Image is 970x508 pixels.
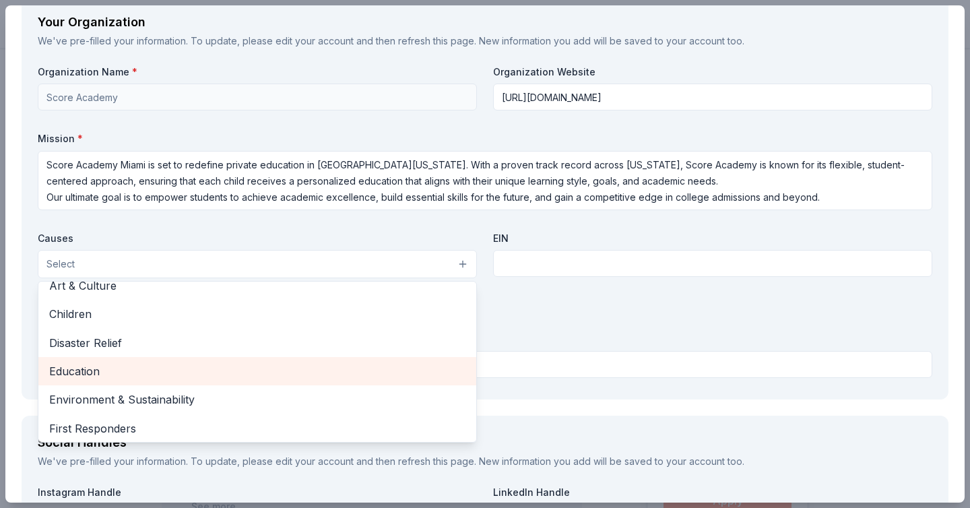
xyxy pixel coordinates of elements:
[49,277,465,294] span: Art & Culture
[49,334,465,352] span: Disaster Relief
[49,391,465,408] span: Environment & Sustainability
[38,250,477,278] button: Select
[49,420,465,437] span: First Responders
[38,281,477,443] div: Select
[49,362,465,380] span: Education
[46,256,75,272] span: Select
[49,305,465,323] span: Children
